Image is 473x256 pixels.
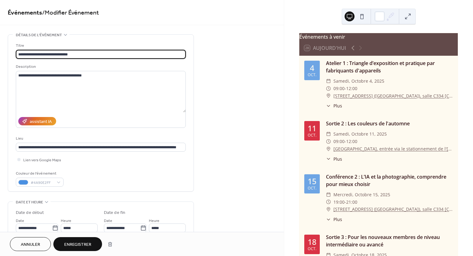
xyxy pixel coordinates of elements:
[346,138,357,145] span: 12:00
[346,85,357,92] span: 12:00
[308,177,316,185] div: 15
[326,130,331,138] div: ​
[30,119,52,125] div: assistant IA
[299,33,458,41] div: Événements à venir
[61,218,71,224] span: Heure
[333,138,345,145] span: 09:00
[326,59,453,74] div: Atelier 1 : Triangle d’exposition et pratique par fabriquants d'appareils
[333,216,342,223] span: Plus
[104,218,112,224] span: Date
[326,138,331,145] div: ​
[21,241,40,248] span: Annuler
[326,206,331,213] div: ​
[333,85,345,92] span: 09:00
[333,206,453,213] a: [STREET_ADDRESS] ([GEOGRAPHIC_DATA]), salle C334 [Couvent des Petites Sœurs de la Sainte-Famille]
[326,173,453,188] div: Conférence 2 : L’IA et la photographie, comprendre pour mieux choisir
[333,77,384,85] span: samedi, octobre 4, 2025
[64,241,91,248] span: Enregistrer
[345,198,346,206] span: -
[31,180,54,186] span: #4A90E2FF
[149,218,159,224] span: Heure
[308,73,316,77] div: oct.
[326,198,331,206] div: ​
[333,198,345,206] span: 19:00
[326,216,342,223] button: ​Plus
[326,145,331,153] div: ​
[326,156,342,162] button: ​Plus
[16,199,43,206] span: Date et heure
[308,238,316,246] div: 18
[326,85,331,92] div: ​
[326,102,331,109] div: ​
[326,156,331,162] div: ​
[308,186,316,190] div: oct.
[16,210,44,216] div: Date de début
[53,237,102,251] button: Enregistrer
[333,92,453,100] a: [STREET_ADDRESS] ([GEOGRAPHIC_DATA]), salle C334 [Couvent des Petites Sœurs de la Sainte-Famille]
[16,63,185,70] div: Description
[326,77,331,85] div: ​
[310,64,314,72] div: 4
[23,157,61,163] span: Lien vers Google Maps
[8,7,42,19] a: Événements
[333,191,390,198] span: mercredi, octobre 15, 2025
[16,135,185,142] div: Lieu
[326,92,331,100] div: ​
[326,120,453,127] div: Sortie 2 : Les couleurs de l'automne
[16,218,24,224] span: Date
[345,85,346,92] span: -
[333,130,387,138] span: samedi, octobre 11, 2025
[326,216,331,223] div: ​
[333,145,453,153] a: [GEOGRAPHIC_DATA], entrée via le stationnement de l'[GEOGRAPHIC_DATA], [GEOGRAPHIC_DATA]
[42,7,99,19] span: / Modifier Événement
[308,133,316,137] div: oct.
[104,210,125,216] div: Date de fin
[10,237,51,251] button: Annuler
[346,198,357,206] span: 21:00
[333,102,342,109] span: Plus
[326,233,453,248] div: Sortie 3 : Pour les nouveaux membres de niveau intermédiaire ou avancé
[308,247,316,251] div: oct.
[326,102,342,109] button: ​Plus
[18,117,56,125] button: assistant IA
[333,156,342,162] span: Plus
[326,191,331,198] div: ​
[345,138,346,145] span: -
[16,42,185,49] div: Titre
[16,32,62,38] span: Détails de l’événement
[16,170,62,177] div: Couleur de l'événement
[308,124,316,132] div: 11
